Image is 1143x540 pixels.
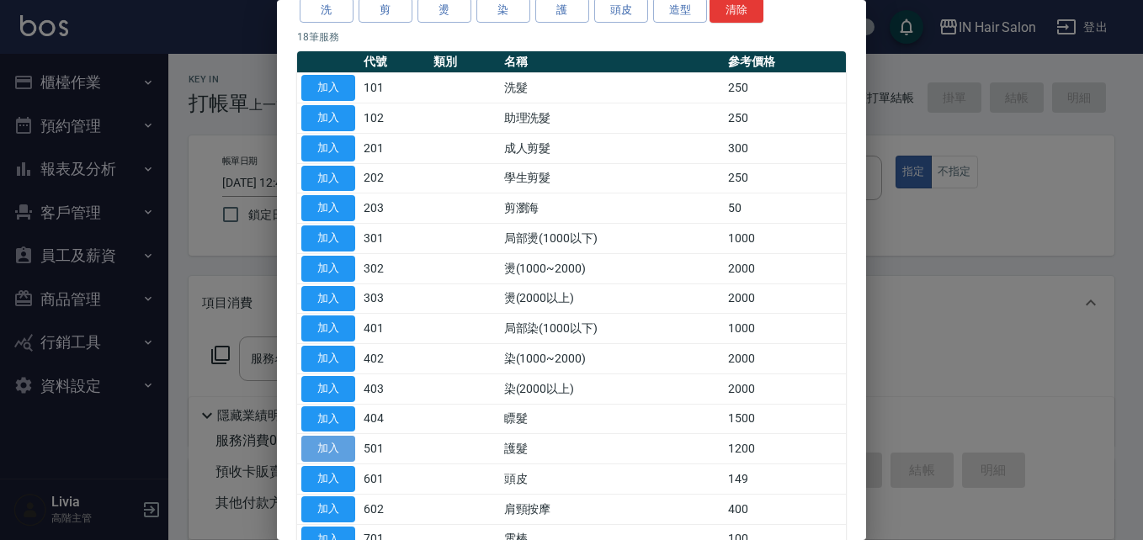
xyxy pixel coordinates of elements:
[301,436,355,462] button: 加入
[301,195,355,221] button: 加入
[500,133,725,163] td: 成人剪髮
[500,163,725,193] td: 學生剪髮
[500,283,725,314] td: 燙(2000以上)
[359,344,429,374] td: 402
[359,464,429,495] td: 601
[429,51,499,73] th: 類別
[500,434,725,464] td: 護髮
[724,51,846,73] th: 參考價格
[724,103,846,134] td: 250
[359,73,429,103] td: 101
[724,344,846,374] td: 2000
[301,256,355,282] button: 加入
[724,73,846,103] td: 250
[724,373,846,404] td: 2000
[724,163,846,193] td: 250
[301,286,355,312] button: 加入
[500,73,725,103] td: 洗髮
[301,105,355,131] button: 加入
[500,464,725,495] td: 頭皮
[301,75,355,101] button: 加入
[500,344,725,374] td: 染(1000~2000)
[301,225,355,251] button: 加入
[359,253,429,283] td: 302
[724,193,846,224] td: 50
[500,373,725,404] td: 染(2000以上)
[724,253,846,283] td: 2000
[301,466,355,492] button: 加入
[500,494,725,524] td: 肩頸按摩
[301,135,355,161] button: 加入
[359,163,429,193] td: 202
[359,314,429,344] td: 401
[359,103,429,134] td: 102
[359,224,429,254] td: 301
[359,51,429,73] th: 代號
[359,283,429,314] td: 303
[359,434,429,464] td: 501
[724,404,846,434] td: 1500
[359,133,429,163] td: 201
[724,434,846,464] td: 1200
[500,51,725,73] th: 名稱
[724,464,846,495] td: 149
[500,224,725,254] td: 局部燙(1000以下)
[301,346,355,372] button: 加入
[724,494,846,524] td: 400
[359,404,429,434] td: 404
[500,253,725,283] td: 燙(1000~2000)
[359,193,429,224] td: 203
[301,166,355,192] button: 加入
[724,283,846,314] td: 2000
[301,496,355,522] button: 加入
[724,224,846,254] td: 1000
[301,315,355,341] button: 加入
[500,404,725,434] td: 瞟髮
[724,133,846,163] td: 300
[724,314,846,344] td: 1000
[297,29,846,45] p: 18 筆服務
[359,494,429,524] td: 602
[500,314,725,344] td: 局部染(1000以下)
[359,373,429,404] td: 403
[301,376,355,402] button: 加入
[301,406,355,432] button: 加入
[500,103,725,134] td: 助理洗髮
[500,193,725,224] td: 剪瀏海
